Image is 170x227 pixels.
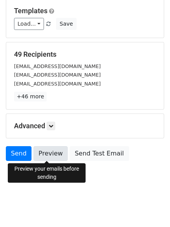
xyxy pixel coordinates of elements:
a: Send [6,146,32,161]
iframe: Chat Widget [131,190,170,227]
small: [EMAIL_ADDRESS][DOMAIN_NAME] [14,63,101,69]
a: +46 more [14,92,47,101]
small: [EMAIL_ADDRESS][DOMAIN_NAME] [14,81,101,87]
h5: Advanced [14,122,156,130]
div: Preview your emails before sending [8,163,86,183]
a: Load... [14,18,44,30]
small: [EMAIL_ADDRESS][DOMAIN_NAME] [14,72,101,78]
button: Save [56,18,76,30]
a: Send Test Email [70,146,129,161]
a: Preview [33,146,68,161]
a: Templates [14,7,47,15]
h5: 49 Recipients [14,50,156,59]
